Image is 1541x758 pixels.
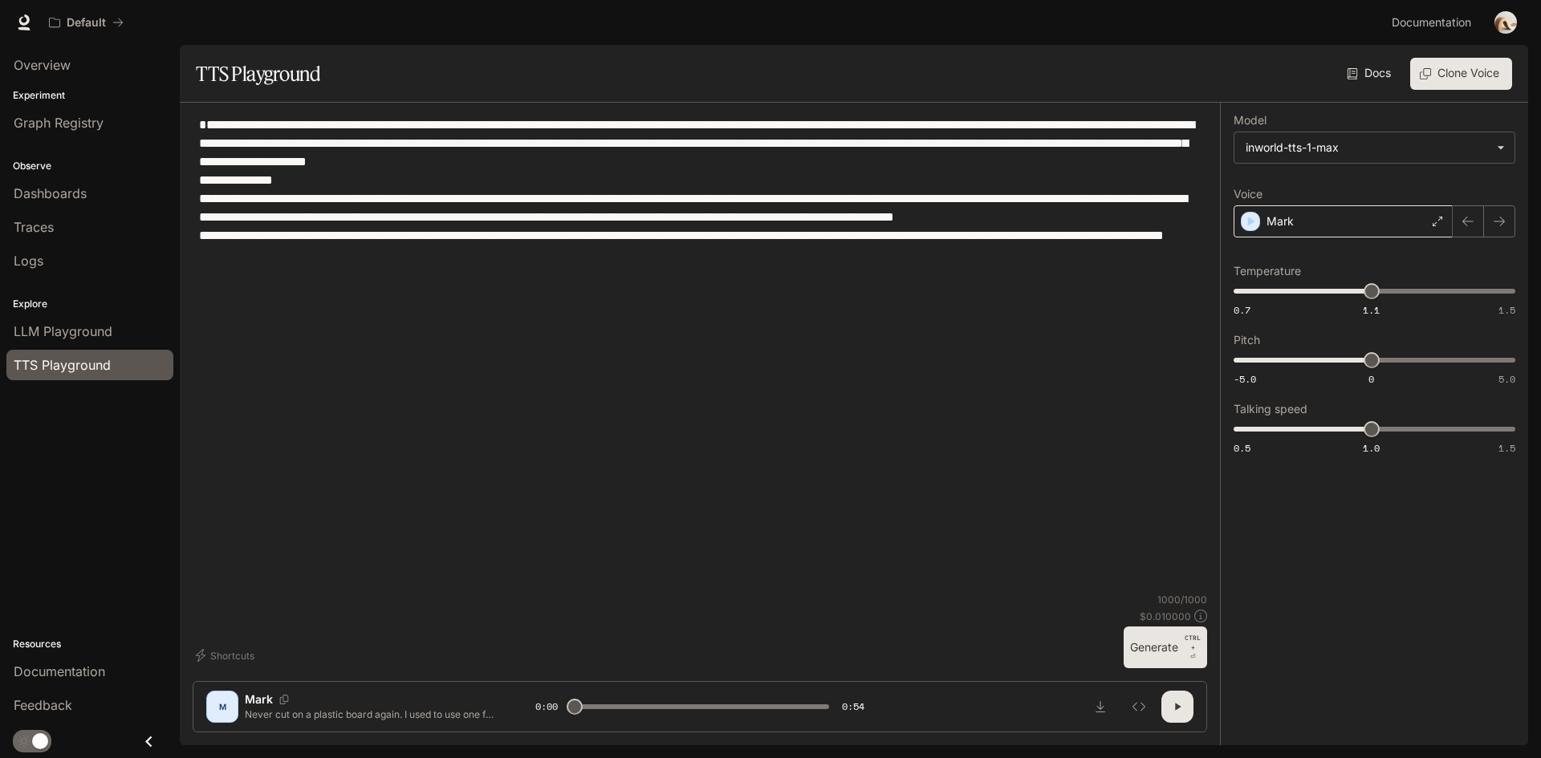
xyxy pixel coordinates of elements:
[1234,132,1515,163] div: inworld-tts-1-max
[1490,6,1522,39] button: User avatar
[1185,633,1201,652] p: CTRL +
[245,691,273,707] p: Mark
[1368,372,1374,386] span: 0
[1344,58,1397,90] a: Docs
[1157,593,1207,606] p: 1000 / 1000
[245,707,497,721] p: Never cut on a plastic board again. I used to use one for raw meat and seafood until a food scien...
[1234,266,1301,277] p: Temperature
[1185,633,1201,662] p: ⏎
[67,16,106,30] p: Default
[1140,610,1191,623] p: $ 0.010000
[535,699,558,715] span: 0:00
[1234,115,1267,126] p: Model
[1392,13,1471,33] span: Documentation
[1234,372,1256,386] span: -5.0
[273,695,295,704] button: Copy Voice ID
[1234,441,1250,455] span: 0.5
[1363,441,1380,455] span: 1.0
[209,694,235,719] div: M
[1494,11,1517,34] img: User avatar
[1234,334,1260,346] p: Pitch
[193,642,261,668] button: Shortcuts
[1267,213,1294,229] p: Mark
[1363,303,1380,317] span: 1.1
[1234,188,1262,200] p: Voice
[1124,626,1207,668] button: GenerateCTRL +⏎
[1234,403,1307,415] p: Talking speed
[1385,6,1483,39] a: Documentation
[42,6,131,39] button: All workspaces
[1498,372,1515,386] span: 5.0
[196,58,320,90] h1: TTS Playground
[1498,441,1515,455] span: 1.5
[1234,303,1250,317] span: 0.7
[1410,58,1512,90] button: Clone Voice
[1123,691,1155,723] button: Inspect
[1084,691,1116,723] button: Download audio
[1246,140,1489,156] div: inworld-tts-1-max
[1498,303,1515,317] span: 1.5
[842,699,864,715] span: 0:54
